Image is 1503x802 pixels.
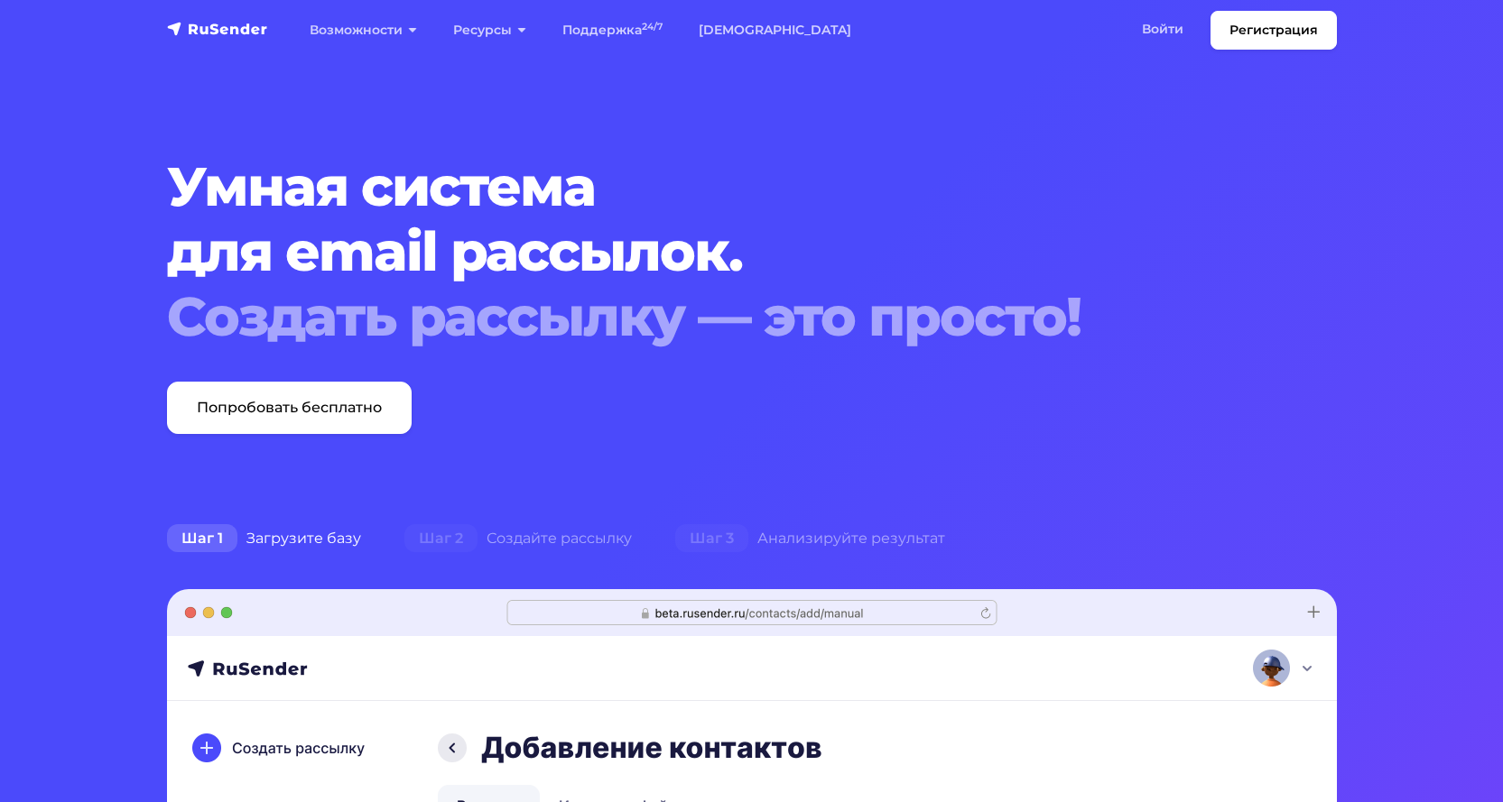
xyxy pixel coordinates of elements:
[167,382,412,434] a: Попробовать бесплатно
[167,524,237,553] span: Шаг 1
[404,524,478,553] span: Шаг 2
[292,12,435,49] a: Возможности
[1124,11,1201,48] a: Войти
[383,521,654,557] div: Создайте рассылку
[654,521,967,557] div: Анализируйте результат
[681,12,869,49] a: [DEMOGRAPHIC_DATA]
[544,12,681,49] a: Поддержка24/7
[642,21,663,32] sup: 24/7
[167,284,1238,349] div: Создать рассылку — это просто!
[167,154,1238,349] h1: Умная система для email рассылок.
[145,521,383,557] div: Загрузите базу
[167,20,268,38] img: RuSender
[675,524,748,553] span: Шаг 3
[1211,11,1337,50] a: Регистрация
[435,12,544,49] a: Ресурсы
